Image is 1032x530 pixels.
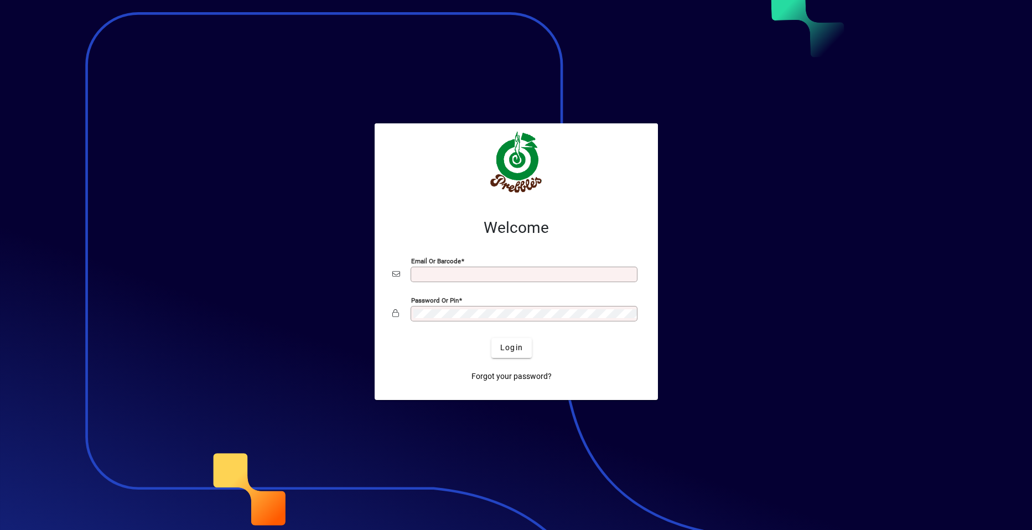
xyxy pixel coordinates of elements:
[471,371,552,382] span: Forgot your password?
[467,367,556,387] a: Forgot your password?
[500,342,523,354] span: Login
[411,296,459,304] mat-label: Password or Pin
[411,257,461,264] mat-label: Email or Barcode
[392,219,640,237] h2: Welcome
[491,338,532,358] button: Login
